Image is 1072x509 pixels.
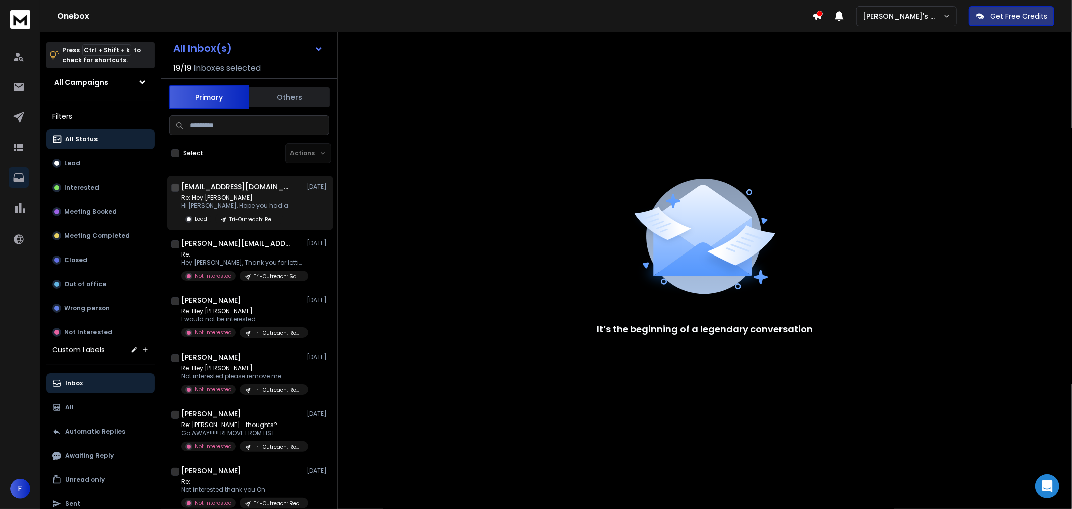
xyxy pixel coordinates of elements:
p: [DATE] [307,296,329,304]
p: [DATE] [307,183,329,191]
p: Not interested please remove me [181,372,302,380]
button: Wrong person [46,298,155,318]
p: Tri-Outreach: SaaS/Tech [254,273,302,280]
p: Lead [194,215,207,223]
h1: [PERSON_NAME] [181,352,241,362]
p: Not interested thank you On [181,486,302,494]
button: Closed [46,250,155,270]
label: Select [183,149,203,157]
p: Re: Hey [PERSON_NAME] [181,194,288,202]
img: logo [10,10,30,29]
p: Re: Hey [PERSON_NAME] [181,307,302,315]
p: Not Interested [194,329,232,336]
p: Hey [PERSON_NAME], Thank you for letting [181,259,302,267]
h1: Onebox [57,10,812,22]
p: Out of office [64,280,106,288]
p: Re: [181,250,302,259]
p: It’s the beginning of a legendary conversation [597,322,813,336]
p: [DATE] [307,239,329,247]
p: Not Interested [64,328,112,336]
p: Re: Hey [PERSON_NAME] [181,364,302,372]
h3: Inboxes selected [193,62,261,74]
p: Get Free Credits [990,11,1047,21]
p: Not Interested [194,499,232,507]
button: Get Free Credits [969,6,1054,26]
p: Lead [64,159,80,167]
p: Tri-Outreach: Real Estate [254,386,302,394]
button: All Status [46,129,155,149]
h1: All Campaigns [54,77,108,88]
button: F [10,479,30,499]
button: All [46,397,155,417]
button: Interested [46,178,155,198]
h3: Custom Labels [52,345,105,355]
p: [DATE] [307,353,329,361]
p: Tri-Outreach: Real Estate [229,216,277,223]
p: Not Interested [194,272,232,280]
p: [DATE] [307,410,329,418]
p: I would not be interested. [181,315,302,323]
p: Hi [PERSON_NAME], Hope you had a [181,202,288,210]
button: Meeting Booked [46,202,155,222]
p: Awaiting Reply [65,452,114,460]
button: Out of office [46,274,155,294]
p: Tri-Outreach: Real Estate [254,329,302,337]
p: All Status [65,135,98,143]
p: Press to check for shortcuts. [62,45,141,65]
p: [PERSON_NAME]'s Workspace [863,11,943,21]
p: All [65,403,74,411]
button: Others [249,86,330,108]
p: Not Interested [194,386,232,393]
p: Unread only [65,476,105,484]
button: All Campaigns [46,72,155,93]
p: Wrong person [64,304,110,312]
h1: [PERSON_NAME] [181,466,241,476]
p: Closed [64,256,87,264]
p: Sent [65,500,80,508]
p: Meeting Completed [64,232,130,240]
button: Not Interested [46,322,155,343]
h1: [PERSON_NAME] [181,409,241,419]
button: Unread only [46,470,155,490]
p: Inbox [65,379,83,387]
span: 19 / 19 [173,62,191,74]
button: Inbox [46,373,155,393]
p: Tri-Outreach: Real Estate [254,443,302,451]
h3: Filters [46,109,155,123]
p: Automatic Replies [65,428,125,436]
p: Not Interested [194,443,232,450]
p: Tri-Outreach: Recruiting/Staffing [254,500,302,507]
p: [DATE] [307,467,329,475]
p: Re: [PERSON_NAME]—thoughts? [181,421,302,429]
button: All Inbox(s) [165,38,331,58]
p: Interested [64,184,99,192]
h1: [EMAIL_ADDRESS][DOMAIN_NAME] [181,182,292,192]
span: Ctrl + Shift + k [82,44,131,56]
p: Re: [181,478,302,486]
h1: [PERSON_NAME] [181,295,241,305]
h1: [PERSON_NAME][EMAIL_ADDRESS][PERSON_NAME][DOMAIN_NAME] [181,238,292,248]
h1: All Inbox(s) [173,43,232,53]
div: Open Intercom Messenger [1035,474,1059,498]
button: Primary [169,85,249,109]
button: Meeting Completed [46,226,155,246]
button: Awaiting Reply [46,446,155,466]
p: Meeting Booked [64,208,117,216]
button: Automatic Replies [46,421,155,442]
button: Lead [46,153,155,174]
p: Go AWAY!!!!!! REMOVE FROM LIST [181,429,302,437]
